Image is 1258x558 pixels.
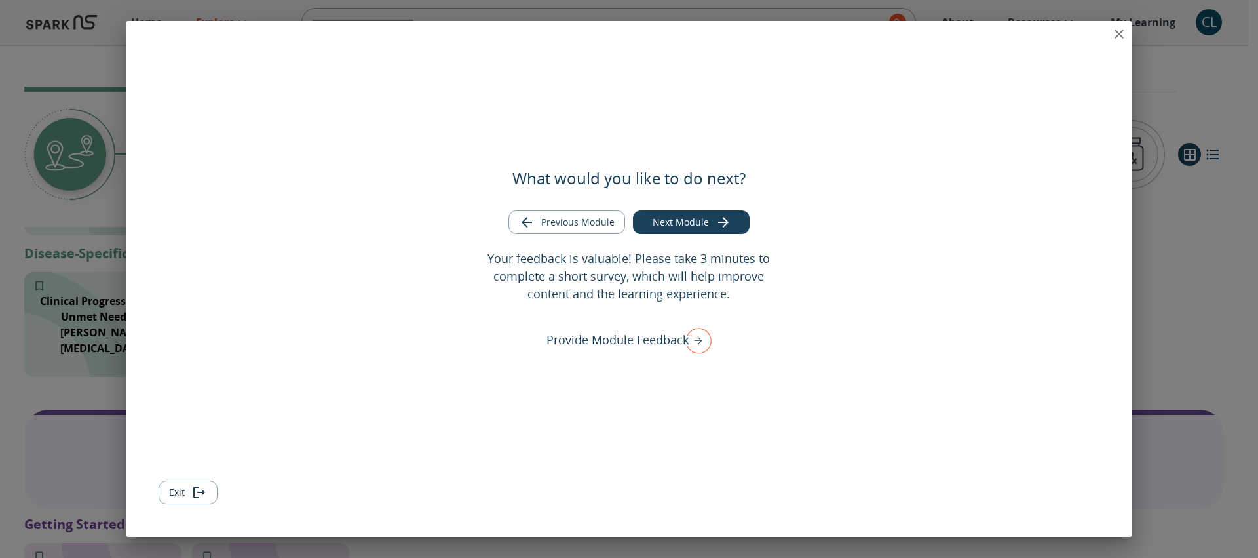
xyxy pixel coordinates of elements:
[159,481,218,505] button: Exit module
[478,250,780,303] p: Your feedback is valuable! Please take 3 minutes to complete a short survey, which will help impr...
[512,168,746,189] h5: What would you like to do next?
[633,210,750,235] button: Go to next module
[679,323,712,357] img: right arrow
[1106,21,1132,47] button: close
[546,331,689,349] p: Provide Module Feedback
[546,323,712,357] div: Provide Module Feedback
[508,210,625,235] button: Go to previous module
